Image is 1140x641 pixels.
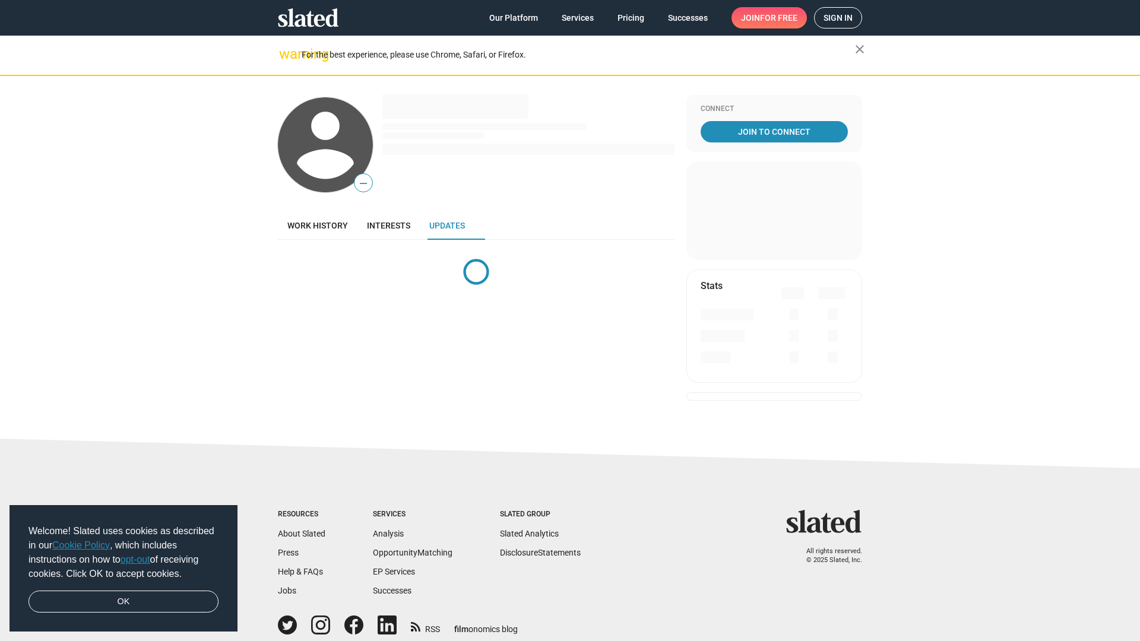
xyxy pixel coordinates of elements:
a: Analysis [373,529,404,538]
span: Updates [429,221,465,230]
span: — [354,176,372,191]
span: Join To Connect [703,121,845,142]
a: Successes [373,586,411,595]
a: Successes [658,7,717,28]
div: cookieconsent [9,505,237,632]
a: filmonomics blog [454,614,518,635]
a: Pricing [608,7,654,28]
a: Work history [278,211,357,240]
a: Services [552,7,603,28]
a: DisclosureStatements [500,548,581,557]
span: Pricing [617,7,644,28]
a: Joinfor free [731,7,807,28]
a: Updates [420,211,474,240]
span: Our Platform [489,7,538,28]
a: Join To Connect [701,121,848,142]
a: OpportunityMatching [373,548,452,557]
span: Work history [287,221,348,230]
a: Jobs [278,586,296,595]
div: Connect [701,104,848,114]
div: For the best experience, please use Chrome, Safari, or Firefox. [302,47,855,63]
a: Cookie Policy [52,540,110,550]
a: opt-out [121,554,150,564]
span: Interests [367,221,410,230]
div: Services [373,510,452,519]
mat-card-title: Stats [701,280,723,292]
a: About Slated [278,529,325,538]
span: for free [760,7,797,28]
a: Press [278,548,299,557]
a: Slated Analytics [500,529,559,538]
a: Our Platform [480,7,547,28]
span: Join [741,7,797,28]
a: RSS [411,617,440,635]
mat-icon: close [853,42,867,56]
span: Sign in [824,8,853,28]
a: Interests [357,211,420,240]
a: EP Services [373,567,415,576]
span: Welcome! Slated uses cookies as described in our , which includes instructions on how to of recei... [28,524,218,581]
span: film [454,624,468,634]
a: dismiss cookie message [28,591,218,613]
mat-icon: warning [279,47,293,61]
span: Successes [668,7,708,28]
p: All rights reserved. © 2025 Slated, Inc. [794,547,862,564]
a: Help & FAQs [278,567,323,576]
div: Slated Group [500,510,581,519]
a: Sign in [814,7,862,28]
span: Services [562,7,594,28]
div: Resources [278,510,325,519]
